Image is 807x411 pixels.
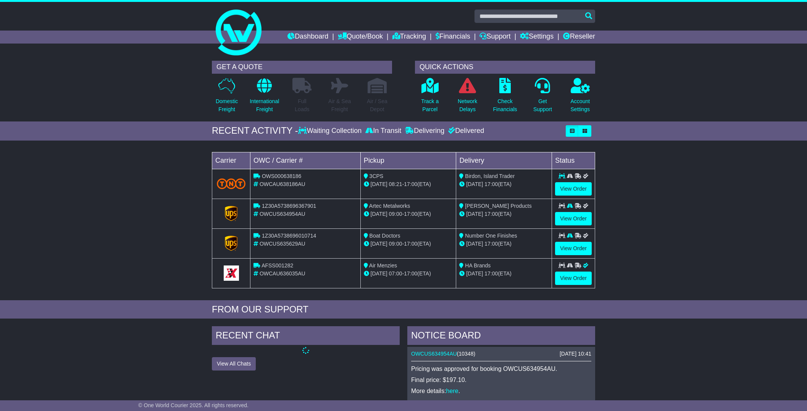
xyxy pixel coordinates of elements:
[389,241,402,247] span: 09:00
[465,262,491,269] span: HA Brands
[421,97,439,113] p: Track a Parcel
[446,388,458,394] a: here
[262,173,302,179] span: OWS000638186
[250,97,279,113] p: International Freight
[364,270,453,278] div: - (ETA)
[212,326,400,347] div: RECENT CHAT
[328,97,351,113] p: Air & Sea Freight
[298,127,363,135] div: Waiting Collection
[225,206,238,221] img: GetCarrierServiceLogo
[250,152,361,169] td: OWC / Carrier #
[555,182,592,196] a: View Order
[212,357,256,371] button: View All Chats
[371,270,387,277] span: [DATE]
[466,211,483,217] span: [DATE]
[411,365,591,372] p: Pricing was approved for booking OWCUS634954AU.
[403,127,446,135] div: Delivering
[138,402,249,408] span: © One World Courier 2025. All rights reserved.
[484,270,498,277] span: 17:00
[404,211,417,217] span: 17:00
[421,78,439,118] a: Track aParcel
[415,61,595,74] div: QUICK ACTIONS
[261,262,293,269] span: AFSS001282
[260,270,305,277] span: OWCAU636035AU
[212,125,298,136] div: RECENT ACTIVITY -
[493,78,518,118] a: CheckFinancials
[392,31,426,44] a: Tracking
[363,127,403,135] div: In Transit
[371,181,387,187] span: [DATE]
[555,212,592,225] a: View Order
[411,351,457,357] a: OWCUS634954AU
[371,211,387,217] span: [DATE]
[212,304,595,315] div: FROM OUR SUPPORT
[367,97,387,113] p: Air / Sea Depot
[411,387,591,395] p: More details: .
[215,78,238,118] a: DomesticFreight
[287,31,328,44] a: Dashboard
[560,351,591,357] div: [DATE] 10:41
[389,211,402,217] span: 09:00
[465,233,517,239] span: Number One Finishes
[456,152,552,169] td: Delivery
[369,262,397,269] span: Air Menzies
[370,173,384,179] span: 3CPS
[493,97,517,113] p: Check Financials
[459,270,549,278] div: (ETA)
[389,270,402,277] span: 07:00
[260,181,305,187] span: OWCAU638186AU
[360,152,456,169] td: Pickup
[458,97,477,113] p: Network Delays
[364,210,453,218] div: - (ETA)
[533,78,552,118] a: GetSupport
[260,241,305,247] span: OWCUS635629AU
[466,181,483,187] span: [DATE]
[404,270,417,277] span: 17:00
[404,181,417,187] span: 17:00
[552,152,595,169] td: Status
[436,31,470,44] a: Financials
[484,181,498,187] span: 17:00
[465,173,515,179] span: Birdon, Island Trader
[466,270,483,277] span: [DATE]
[216,97,238,113] p: Domestic Freight
[459,240,549,248] div: (ETA)
[389,181,402,187] span: 08:21
[260,211,305,217] span: OWCUS634954AU
[466,241,483,247] span: [DATE]
[225,236,238,251] img: GetCarrierServiceLogo
[369,203,410,209] span: Artec Metalworks
[212,152,250,169] td: Carrier
[364,180,453,188] div: - (ETA)
[533,97,552,113] p: Get Support
[411,376,591,383] p: Final price: $197.10.
[465,203,531,209] span: [PERSON_NAME] Products
[292,97,312,113] p: Full Loads
[411,351,591,357] div: ( )
[338,31,383,44] a: Quote/Book
[224,265,239,281] img: GetCarrierServiceLogo
[371,241,387,247] span: [DATE]
[479,31,510,44] a: Support
[571,97,590,113] p: Account Settings
[484,241,498,247] span: 17:00
[262,203,316,209] span: 1Z30A5738696367901
[563,31,595,44] a: Reseller
[459,210,549,218] div: (ETA)
[457,78,478,118] a: NetworkDelays
[249,78,279,118] a: InternationalFreight
[212,61,392,74] div: GET A QUOTE
[364,240,453,248] div: - (ETA)
[555,242,592,255] a: View Order
[520,31,554,44] a: Settings
[407,326,595,347] div: NOTICE BOARD
[570,78,591,118] a: AccountSettings
[484,211,498,217] span: 17:00
[217,178,245,189] img: TNT_Domestic.png
[459,180,549,188] div: (ETA)
[459,351,474,357] span: 10348
[262,233,316,239] span: 1Z30A5738696010714
[446,127,484,135] div: Delivered
[404,241,417,247] span: 17:00
[555,272,592,285] a: View Order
